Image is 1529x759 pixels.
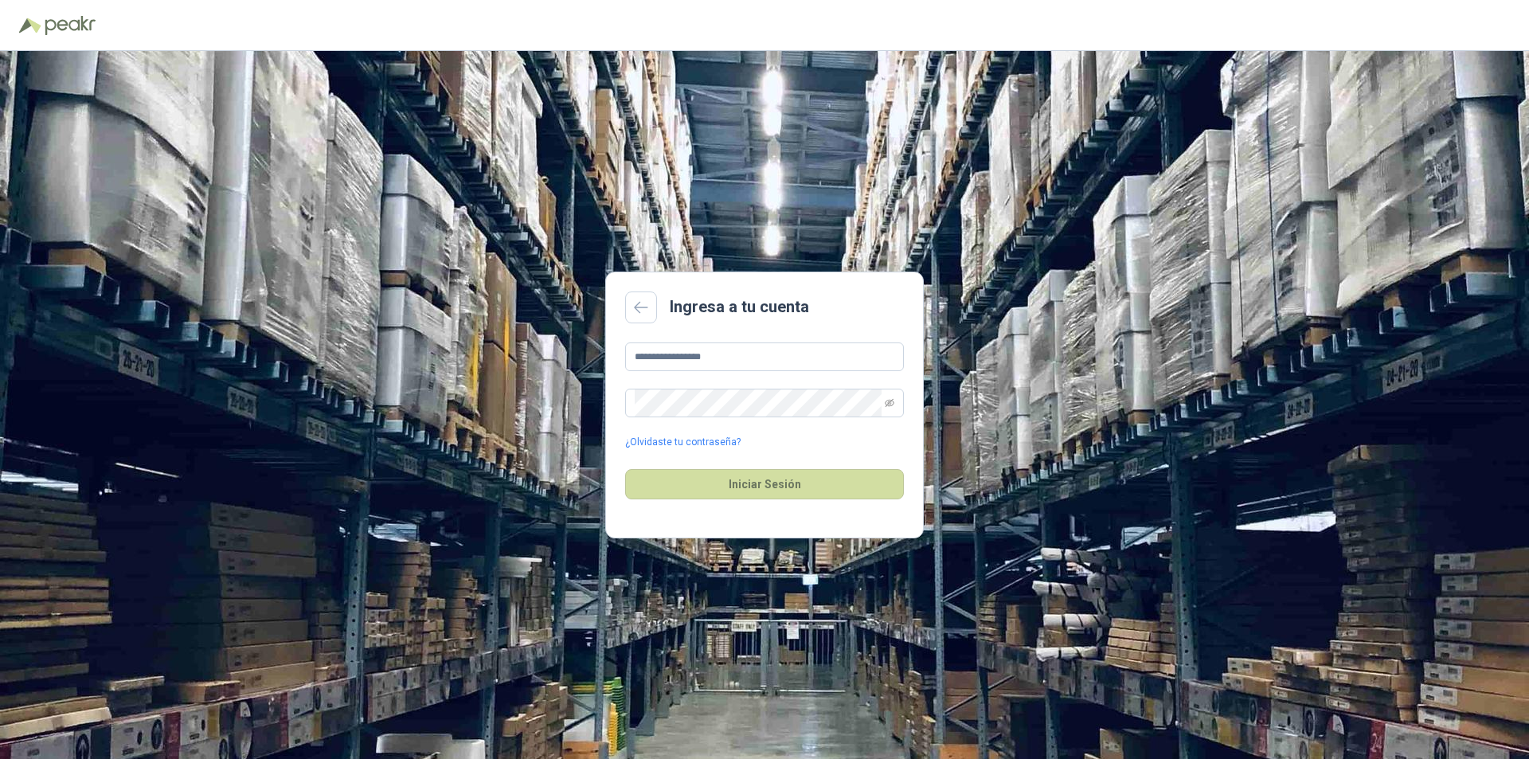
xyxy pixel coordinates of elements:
img: Logo [19,18,41,33]
img: Peakr [45,16,96,35]
span: eye-invisible [885,398,894,408]
h2: Ingresa a tu cuenta [670,295,809,319]
a: ¿Olvidaste tu contraseña? [625,435,741,450]
button: Iniciar Sesión [625,469,904,499]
